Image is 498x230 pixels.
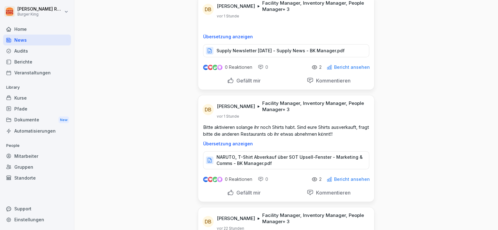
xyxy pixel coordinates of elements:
img: inspiring [217,64,222,70]
a: Audits [3,45,71,56]
img: love [208,177,213,182]
p: Facility Manager, Inventory Manager, People Manager + 3 [262,100,367,113]
p: 2 [319,177,322,182]
a: NARUTO_ T-Shirt Abverkauf über SOT Upsell-Fenster - Marketing & Comms - BK Manager.pdf [203,159,369,165]
p: vor 1 Stunde [217,114,239,119]
a: Gruppen [3,162,71,172]
p: Übersetzung anzeigen [203,141,369,146]
p: [PERSON_NAME] [217,215,255,222]
p: Bericht ansehen [334,65,370,70]
p: Library [3,82,71,92]
a: DokumenteNew [3,114,71,126]
a: Veranstaltungen [3,67,71,78]
p: People [3,141,71,151]
a: Automatisierungen [3,125,71,136]
p: vor 1 Stunde [217,14,239,19]
a: Pfade [3,103,71,114]
a: Supply Newsletter [DATE] - Supply News - BK Manager.pdf [203,49,369,56]
div: 0 [258,64,268,70]
p: Burger King [17,12,63,16]
div: Dokumente [3,114,71,126]
div: Support [3,203,71,214]
div: DB [202,4,214,15]
div: DB [202,216,214,227]
p: 0 Reaktionen [225,65,252,70]
img: celebrate [212,177,218,182]
p: Gefällt mir [234,77,261,84]
div: New [58,116,69,124]
a: Einstellungen [3,214,71,225]
a: News [3,35,71,45]
a: Kurse [3,92,71,103]
p: Übersetzung anzeigen [203,34,369,39]
p: [PERSON_NAME] [217,103,255,110]
img: like [203,177,208,182]
p: Kommentieren [314,77,351,84]
a: Berichte [3,56,71,67]
p: Gefällt mir [234,190,261,196]
p: Supply Newsletter [DATE] - Supply News - BK Manager.pdf [216,48,345,54]
p: 2 [319,65,322,70]
p: Bericht ansehen [334,177,370,182]
img: like [203,65,208,70]
p: [PERSON_NAME] Rohrich [17,7,63,12]
a: Standorte [3,172,71,183]
img: inspiring [217,176,222,182]
p: Kommentieren [314,190,351,196]
a: Mitarbeiter [3,151,71,162]
p: Facility Manager, Inventory Manager, People Manager + 3 [262,212,367,225]
div: 0 [258,176,268,182]
a: Home [3,24,71,35]
img: celebrate [212,65,218,70]
img: love [208,65,213,70]
p: Bitte aktivieren solange ihr noch Shirts habt. Sind eure Shirts ausverkauft, fragt bitte die ande... [203,124,369,138]
p: [PERSON_NAME] [217,3,255,9]
p: NARUTO_ T-Shirt Abverkauf über SOT Upsell-Fenster - Marketing & Comms - BK Manager.pdf [216,154,363,167]
div: DB [202,104,214,115]
p: 0 Reaktionen [225,177,252,182]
